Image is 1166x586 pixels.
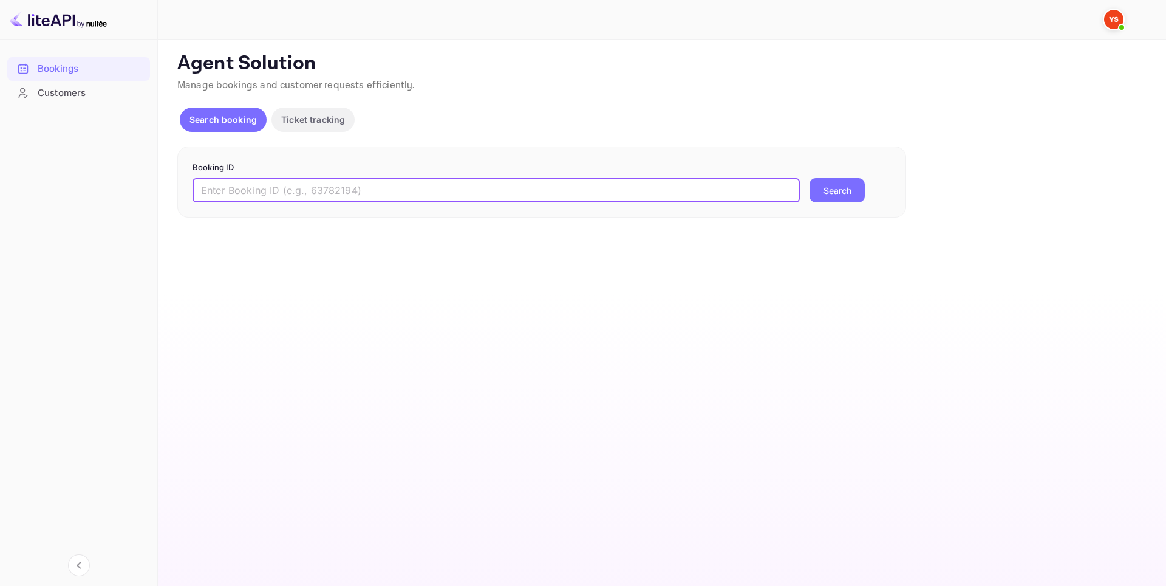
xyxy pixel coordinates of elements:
p: Agent Solution [177,52,1144,76]
div: Bookings [7,57,150,81]
p: Ticket tracking [281,113,345,126]
button: Collapse navigation [68,554,90,576]
input: Enter Booking ID (e.g., 63782194) [193,178,800,202]
div: Customers [7,81,150,105]
a: Bookings [7,57,150,80]
div: Customers [38,86,144,100]
button: Search [810,178,865,202]
img: Yandex Support [1104,10,1123,29]
div: Bookings [38,62,144,76]
p: Search booking [189,113,257,126]
a: Customers [7,81,150,104]
span: Manage bookings and customer requests efficiently. [177,79,415,92]
p: Booking ID [193,162,891,174]
img: LiteAPI logo [10,10,107,29]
